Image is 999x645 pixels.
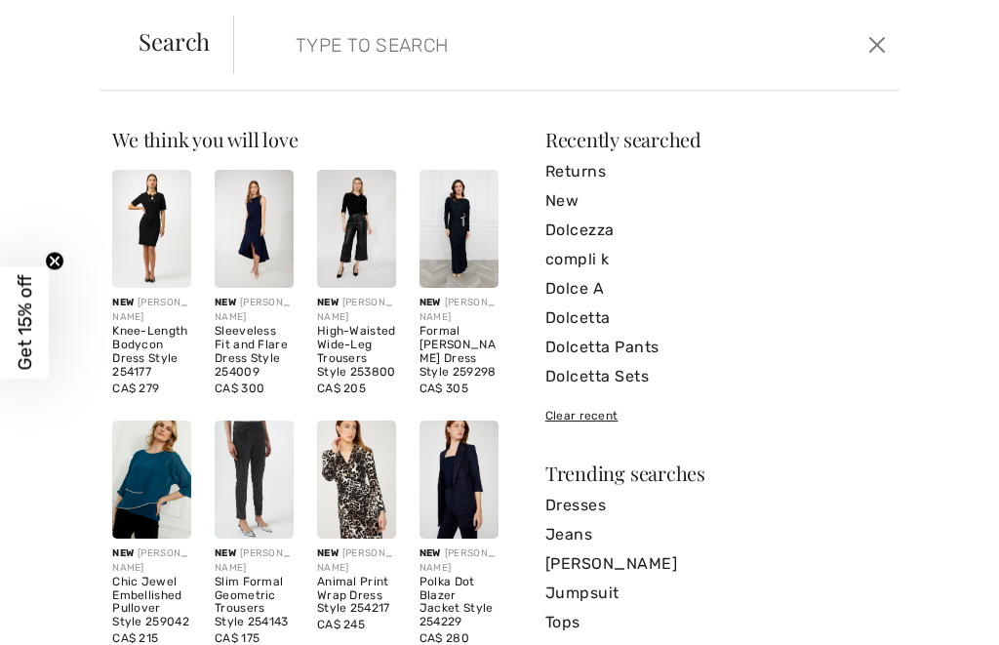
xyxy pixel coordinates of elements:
[545,549,887,579] a: [PERSON_NAME]
[545,216,887,245] a: Dolcezza
[215,296,294,325] div: [PERSON_NAME]
[545,274,887,303] a: Dolce A
[863,29,892,60] button: Close
[112,126,298,152] span: We think you will love
[215,170,294,288] img: Sleeveless Fit and Flare Dress Style 254009. Midnight
[112,631,158,645] span: CA$ 215
[215,546,294,576] div: [PERSON_NAME]
[545,245,887,274] a: compli k
[112,325,191,379] div: Knee-Length Bodycon Dress Style 254177
[112,382,159,395] span: CA$ 279
[215,382,264,395] span: CA$ 300
[112,421,191,539] img: Chic Jewel Embellished Pullover Style 259042. Dark Teal
[317,546,396,576] div: [PERSON_NAME]
[112,170,191,288] img: Knee-Length Bodycon Dress Style 254177. Black
[420,631,469,645] span: CA$ 280
[215,297,236,308] span: New
[420,296,499,325] div: [PERSON_NAME]
[545,491,887,520] a: Dresses
[112,547,134,559] span: New
[112,576,191,629] div: Chic Jewel Embellished Pullover Style 259042
[420,421,499,539] img: Polka Dot Blazer Jacket Style 254229. Navy
[545,407,887,424] div: Clear recent
[545,608,887,637] a: Tops
[317,296,396,325] div: [PERSON_NAME]
[545,157,887,186] a: Returns
[545,579,887,608] a: Jumpsuit
[45,251,64,270] button: Close teaser
[545,333,887,362] a: Dolcetta Pants
[215,421,294,539] img: Slim Formal Geometric Trousers Style 254143. Black/Silver
[317,547,339,559] span: New
[14,275,36,371] span: Get 15% off
[420,576,499,629] div: Polka Dot Blazer Jacket Style 254229
[215,547,236,559] span: New
[215,576,294,629] div: Slim Formal Geometric Trousers Style 254143
[545,520,887,549] a: Jeans
[317,170,396,288] img: High-Waisted Wide-Leg Trousers Style 253800. Black
[281,16,717,74] input: TYPE TO SEARCH
[112,297,134,308] span: New
[545,464,887,483] div: Trending searches
[420,382,468,395] span: CA$ 305
[215,325,294,379] div: Sleeveless Fit and Flare Dress Style 254009
[420,547,441,559] span: New
[420,325,499,379] div: Formal [PERSON_NAME] Dress Style 259298
[46,14,86,31] span: Chat
[317,325,396,379] div: High-Waisted Wide-Leg Trousers Style 253800
[317,297,339,308] span: New
[545,362,887,391] a: Dolcetta Sets
[545,303,887,333] a: Dolcetta
[317,576,396,616] div: Animal Print Wrap Dress Style 254217
[420,297,441,308] span: New
[545,130,887,149] div: Recently searched
[215,631,260,645] span: CA$ 175
[420,170,499,288] img: Formal Maxi Sheath Dress Style 259298. Twilight
[139,29,210,53] span: Search
[112,296,191,325] div: [PERSON_NAME]
[420,546,499,576] div: [PERSON_NAME]
[112,546,191,576] div: [PERSON_NAME]
[545,186,887,216] a: New
[317,382,366,395] span: CA$ 205
[317,618,365,631] span: CA$ 245
[317,421,396,539] img: Animal Print Wrap Dress Style 254217. Beige/Black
